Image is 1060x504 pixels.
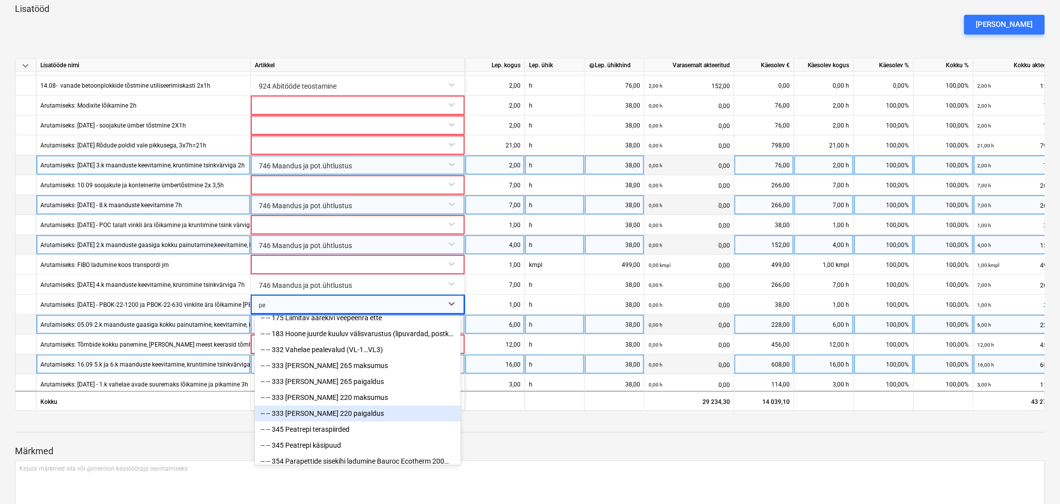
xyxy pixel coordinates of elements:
[976,18,1033,31] div: [PERSON_NAME]
[978,175,1059,196] div: 266,00
[255,422,461,438] div: -- -- 345 Peatrepi teraspiirded
[854,275,914,295] div: 100,00%
[794,135,854,155] div: 21,00 h
[649,143,663,148] small: 0,00 h
[649,302,663,308] small: 0,00 h
[525,295,585,315] div: h
[649,355,730,375] div: 0,00
[738,355,790,375] div: 608,00
[649,322,663,328] small: 0,00 h
[525,315,585,335] div: h
[525,355,585,375] div: h
[40,355,460,374] div: Arutamiseks: 16.09 5.k ja 6.k maanduste keevitamine, kruntimine tsinkvärviga 2x7h, R-112 aukude s...
[40,235,324,254] div: Arutamiseks: 08.09.25 2.k maanduste gaasiga kokku painutamine,keevitamine, kruntimine tsink värvi...
[469,375,521,394] div: 3,00
[854,76,914,96] div: 0,00%
[589,295,640,315] div: 38,00
[255,406,461,422] div: -- -- 333 PETRA strong 220 paigaldus
[738,155,790,175] div: 76,00
[589,195,640,215] div: 38,00
[649,195,730,216] div: 0,00
[469,155,521,175] div: 2,00
[978,295,1059,315] div: 38,00
[794,215,854,235] div: 1,00 h
[255,406,461,422] div: -- -- 333 [PERSON_NAME] 220 paigaldus
[964,15,1045,35] button: [PERSON_NAME]
[255,374,461,390] div: -- -- 333 PETRA strong 265 paigaldus
[738,116,790,135] div: 76,00
[649,275,730,295] div: 0,00
[738,195,790,215] div: 266,00
[645,391,734,411] div: 29 234,30
[525,76,585,96] div: h
[978,155,1059,176] div: 76,00
[738,275,790,295] div: 266,00
[978,282,992,288] small: 7,00 h
[738,335,790,355] div: 456,00
[40,175,224,195] div: Arutamiseks: 10.09 soojakute ja konteinerite ümbertõstmine 2x 3,5h
[469,255,521,275] div: 1,00
[978,135,1059,156] div: 798,00
[649,282,663,288] small: 0,00 h
[589,155,640,175] div: 38,00
[525,255,585,275] div: kmpl
[978,76,1059,96] div: 152,00
[19,59,31,71] span: keyboard_arrow_down
[794,155,854,175] div: 2,00 h
[255,358,461,374] div: -- -- 333 [PERSON_NAME] 265 maksumus
[525,275,585,295] div: h
[794,275,854,295] div: 7,00 h
[469,96,521,116] div: 2,00
[649,123,663,128] small: 0,00 h
[15,446,1045,458] p: Märkmed
[589,335,640,355] div: 38,00
[255,310,461,326] div: -- -- 175 Liimitav äärekivi veepeenra ette
[589,135,640,155] div: 38,00
[36,391,251,411] div: Kokku
[40,315,416,334] div: Arutamiseks: 05.09 2.k maanduste gaasiga kokku painutamine, keevitamine, kruntimine tsink värviga...
[914,275,974,295] div: 100,00%
[649,255,730,275] div: 0,00
[525,175,585,195] div: h
[40,215,262,235] div: Arutamiseks: 26.09.25 - POC talalt vinkli ära lõikamine ja kruntimine tsink värviga 1h
[255,390,461,406] div: -- -- 333 PETRA strong 220 maksumus
[794,335,854,355] div: 12,00 h
[469,235,521,255] div: 4,00
[525,116,585,135] div: h
[978,375,1059,395] div: 114,00
[36,59,251,72] div: Lisatööde nimi
[978,255,1059,275] div: 499,00
[251,59,465,72] div: Artikkel
[40,255,169,274] div: Arutamiseks: FIBO ladumine koos transpordi jm
[589,315,640,335] div: 38,00
[978,223,992,228] small: 1,00 h
[978,123,992,128] small: 2,00 h
[794,315,854,335] div: 6,00 h
[794,375,854,394] div: 3,00 h
[649,262,671,268] small: 0,00 kmpl
[255,454,461,470] div: -- -- 354 Parapettide sisekihi ladumine Bauroc Ecotherm 200mm
[738,215,790,235] div: 38,00
[854,59,914,72] div: Käesolev %
[525,135,585,155] div: h
[854,255,914,275] div: 100,00%
[525,375,585,394] div: h
[589,355,640,375] div: 38,00
[525,335,585,355] div: h
[978,195,1059,216] div: 266,00
[854,235,914,255] div: 100,00%
[469,135,521,155] div: 21,00
[914,76,974,96] div: 100,00%
[794,116,854,135] div: 2,00 h
[589,96,640,116] div: 38,00
[978,355,1059,375] div: 608,00
[854,195,914,215] div: 100,00%
[40,155,245,175] div: Arutamiseks: 11.09.25 3.k maanduste keevitamine, kruntimine tsinkvärviga 2h
[255,358,461,374] div: -- -- 333 PETRA strong 265 maksumus
[978,83,992,89] small: 2,00 h
[978,116,1059,136] div: 76,00
[914,175,974,195] div: 100,00%
[255,326,461,342] div: -- -- 183 Hoone juurde kuuluv välisvarustus (lipuvardad, postkastid, kloppimis- ja pesukuivatusal...
[40,96,137,115] div: Arutamiseks: Modixite lõikamine 2h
